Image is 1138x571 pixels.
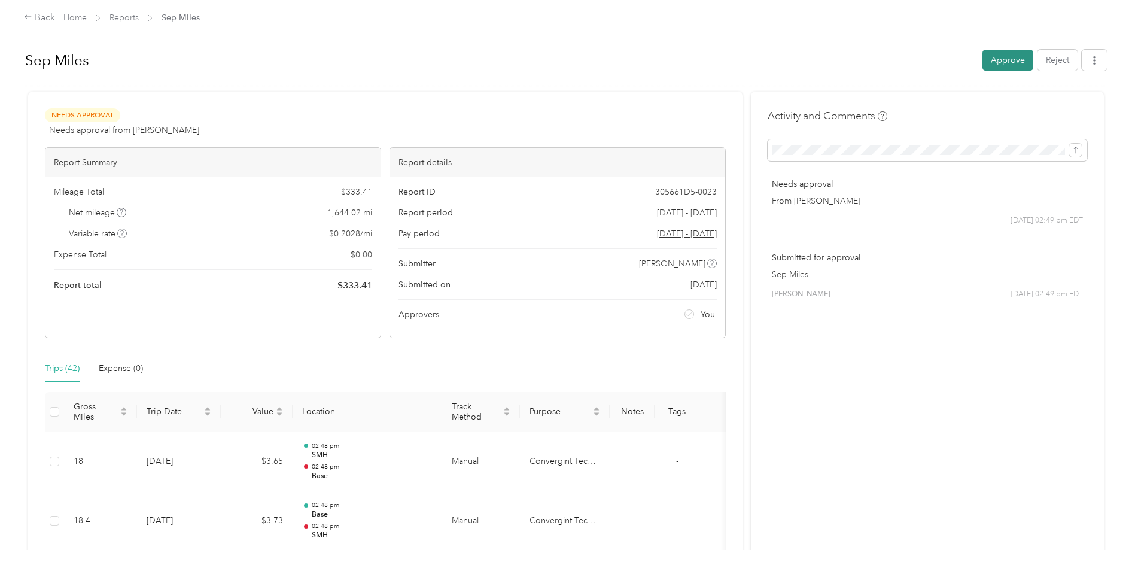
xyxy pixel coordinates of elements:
span: Needs Approval [45,108,120,122]
th: Gross Miles [64,392,137,432]
td: Convergint Technologies [520,491,610,551]
span: Track Method [452,402,501,422]
button: Approve [982,50,1033,71]
td: $3.73 [221,491,293,551]
span: [DATE] - [DATE] [657,206,717,219]
span: caret-up [204,405,211,412]
span: Trip Date [147,406,202,417]
td: [DATE] [137,491,221,551]
span: Net mileage [69,206,127,219]
span: Go to pay period [657,227,717,240]
td: [DATE] [137,432,221,492]
h1: Sep Miles [25,46,974,75]
p: 02:48 pm [312,442,433,450]
span: $ 0.2028 / mi [329,227,372,240]
th: Location [293,392,442,432]
span: Mileage Total [54,186,104,198]
a: Home [63,13,87,23]
span: Report ID [398,186,436,198]
span: Purpose [530,406,591,417]
span: Submitter [398,257,436,270]
span: caret-down [120,411,127,418]
p: From [PERSON_NAME] [772,195,1083,207]
span: Gross Miles [74,402,118,422]
span: caret-up [503,405,510,412]
span: Sep Miles [162,11,200,24]
p: Submitted for approval [772,251,1083,264]
span: Report period [398,206,453,219]
iframe: Everlance-gr Chat Button Frame [1071,504,1138,571]
th: Value [221,392,293,432]
span: Variable rate [69,227,127,240]
a: Reports [109,13,139,23]
th: Purpose [520,392,610,432]
div: Expense (0) [99,362,143,375]
span: caret-down [503,411,510,418]
span: caret-down [593,411,600,418]
p: SMH [312,450,433,461]
span: Value [230,406,273,417]
td: Manual [442,432,520,492]
span: 1,644.02 mi [327,206,372,219]
span: Report total [54,279,102,291]
span: [PERSON_NAME] [772,289,830,300]
p: Base [312,509,433,520]
span: [DATE] 02:49 pm EDT [1011,215,1083,226]
p: Sep Miles [772,268,1083,281]
p: Needs approval [772,178,1083,190]
span: Expense Total [54,248,107,261]
span: [DATE] 02:49 pm EDT [1011,289,1083,300]
span: Pay period [398,227,440,240]
span: [DATE] [690,278,717,291]
td: 18.4 [64,491,137,551]
div: Back [24,11,55,25]
th: Trip Date [137,392,221,432]
td: Convergint Technologies [520,432,610,492]
span: caret-up [276,405,283,412]
p: SMH [312,530,433,541]
td: 18 [64,432,137,492]
th: Tags [655,392,699,432]
span: Submitted on [398,278,451,291]
span: [PERSON_NAME] [639,257,705,270]
p: 02:48 pm [312,463,433,471]
span: Needs approval from [PERSON_NAME] [49,124,199,136]
span: $ 0.00 [351,248,372,261]
div: Report Summary [45,148,381,177]
td: $3.65 [221,432,293,492]
td: Manual [442,491,520,551]
span: $ 333.41 [337,278,372,293]
span: caret-down [204,411,211,418]
div: Report details [390,148,725,177]
span: caret-up [120,405,127,412]
span: - [676,515,678,526]
span: caret-up [593,405,600,412]
span: Approvers [398,308,439,321]
p: 02:48 pm [312,522,433,530]
span: $ 333.41 [341,186,372,198]
th: Track Method [442,392,520,432]
p: Base [312,471,433,482]
span: - [676,456,678,466]
span: You [701,308,715,321]
span: 305661D5-0023 [655,186,717,198]
div: Trips (42) [45,362,80,375]
span: caret-down [276,411,283,418]
th: Notes [610,392,655,432]
p: 02:48 pm [312,501,433,509]
button: Reject [1037,50,1078,71]
h4: Activity and Comments [768,108,887,123]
